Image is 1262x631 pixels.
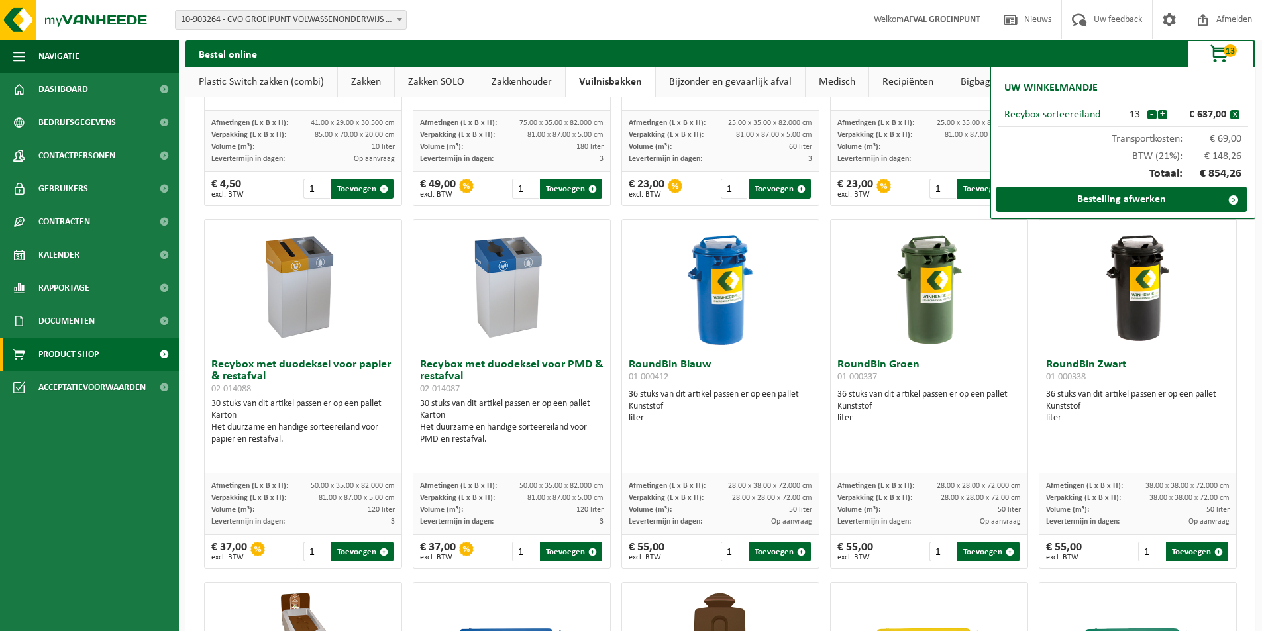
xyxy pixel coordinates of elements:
span: 28.00 x 28.00 x 72.00 cm [732,494,812,502]
span: Volume (m³): [420,506,463,514]
input: 1 [929,179,957,199]
strong: AFVAL GROEINPUNT [904,15,980,24]
h3: RoundBin Zwart [1046,359,1230,385]
span: 3 [808,155,812,163]
button: Toevoegen [749,179,811,199]
h3: RoundBin Blauw [629,359,812,385]
a: Bigbags [947,67,1008,97]
span: 50 liter [998,506,1021,514]
button: Toevoegen [749,542,811,561]
button: + [1158,110,1167,119]
span: 75.00 x 35.00 x 82.000 cm [519,119,604,127]
button: Toevoegen [1166,542,1228,561]
img: 02-014088 [237,220,370,352]
span: € 69,00 [1183,134,1242,144]
div: 36 stuks van dit artikel passen er op een pallet [1046,389,1230,424]
span: Rapportage [38,271,89,305]
a: Zakken SOLO [395,67,478,97]
span: 02-014087 [420,384,460,394]
a: Recipiënten [869,67,947,97]
span: 120 liter [576,506,604,514]
span: 50 liter [789,506,812,514]
span: Gebruikers [38,172,88,205]
div: 30 stuks van dit artikel passen er op een pallet [211,398,395,446]
span: Afmetingen (L x B x H): [837,119,914,127]
span: 25.00 x 35.00 x 82.000 cm [937,119,1021,127]
div: Recybox sorteereiland [1004,109,1123,120]
span: Product Shop [38,338,99,371]
span: Acceptatievoorwaarden [38,371,146,404]
span: € 148,26 [1183,151,1242,162]
input: 1 [929,542,957,561]
span: Verpakking (L x B x H): [211,494,286,502]
span: 50 liter [1206,506,1230,514]
span: Bedrijfsgegevens [38,106,116,139]
span: Afmetingen (L x B x H): [420,482,497,490]
span: Afmetingen (L x B x H): [629,482,706,490]
div: Transportkosten: [998,127,1248,144]
span: 81.00 x 87.00 x 5.00 cm [527,131,604,139]
span: Volume (m³): [629,143,672,151]
span: 10-903264 - CVO GROEIPUNT VOLWASSENONDERWIJS - LOKEREN [176,11,406,29]
span: Afmetingen (L x B x H): [420,119,497,127]
span: 41.00 x 29.00 x 30.500 cm [311,119,395,127]
img: 01-000412 [688,220,754,352]
input: 1 [303,542,331,561]
span: 38.00 x 38.00 x 72.000 cm [1145,482,1230,490]
span: 38.00 x 38.00 x 72.00 cm [1149,494,1230,502]
input: 1 [721,179,748,199]
button: Toevoegen [540,542,602,561]
button: Toevoegen [957,179,1020,199]
input: 1 [512,179,539,199]
span: Op aanvraag [1188,518,1230,526]
span: 85.00 x 70.00 x 20.00 cm [315,131,395,139]
span: Levertermijn in dagen: [629,518,702,526]
span: Verpakking (L x B x H): [1046,494,1121,502]
span: Volume (m³): [837,506,880,514]
span: Verpakking (L x B x H): [837,494,912,502]
span: Volume (m³): [629,506,672,514]
span: Op aanvraag [980,518,1021,526]
button: Toevoegen [331,542,394,561]
h2: Bestel online [185,40,270,66]
span: 50.00 x 35.00 x 82.000 cm [519,482,604,490]
button: Toevoegen [540,179,602,199]
div: € 23,00 [629,179,664,199]
span: excl. BTW [420,554,456,561]
span: 01-000337 [837,372,877,382]
a: Bijzonder en gevaarlijk afval [656,67,805,97]
div: € 637,00 [1171,109,1230,120]
a: Vuilnisbakken [566,67,655,97]
span: Volume (m³): [211,143,254,151]
span: 3 [600,155,604,163]
span: 02-014088 [211,384,251,394]
div: 13 [1123,109,1147,120]
span: excl. BTW [1046,554,1082,561]
span: Verpakking (L x B x H): [420,131,495,139]
button: 13 [1188,40,1254,67]
span: excl. BTW [211,554,247,561]
span: 60 liter [789,143,812,151]
div: € 55,00 [1046,542,1082,561]
a: Zakkenhouder [478,67,565,97]
div: € 55,00 [629,542,664,561]
span: Verpakking (L x B x H): [837,131,912,139]
span: 120 liter [368,506,395,514]
span: excl. BTW [629,191,664,199]
span: Levertermijn in dagen: [629,155,702,163]
span: 3 [600,518,604,526]
span: 28.00 x 28.00 x 72.000 cm [937,482,1021,490]
div: 36 stuks van dit artikel passen er op een pallet [837,389,1021,424]
span: Navigatie [38,40,79,73]
span: 81.00 x 87.00 x 5.00 cm [527,494,604,502]
div: Het duurzame en handige sorteereiland voor PMD en restafval. [420,422,604,446]
div: liter [629,413,812,424]
a: Plastic Switch zakken (combi) [185,67,337,97]
span: Op aanvraag [771,518,812,526]
div: liter [837,413,1021,424]
input: 1 [303,179,331,199]
img: 02-014087 [446,220,578,352]
span: 3 [391,518,395,526]
span: Levertermijn in dagen: [211,155,285,163]
span: 01-000338 [1046,372,1086,382]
